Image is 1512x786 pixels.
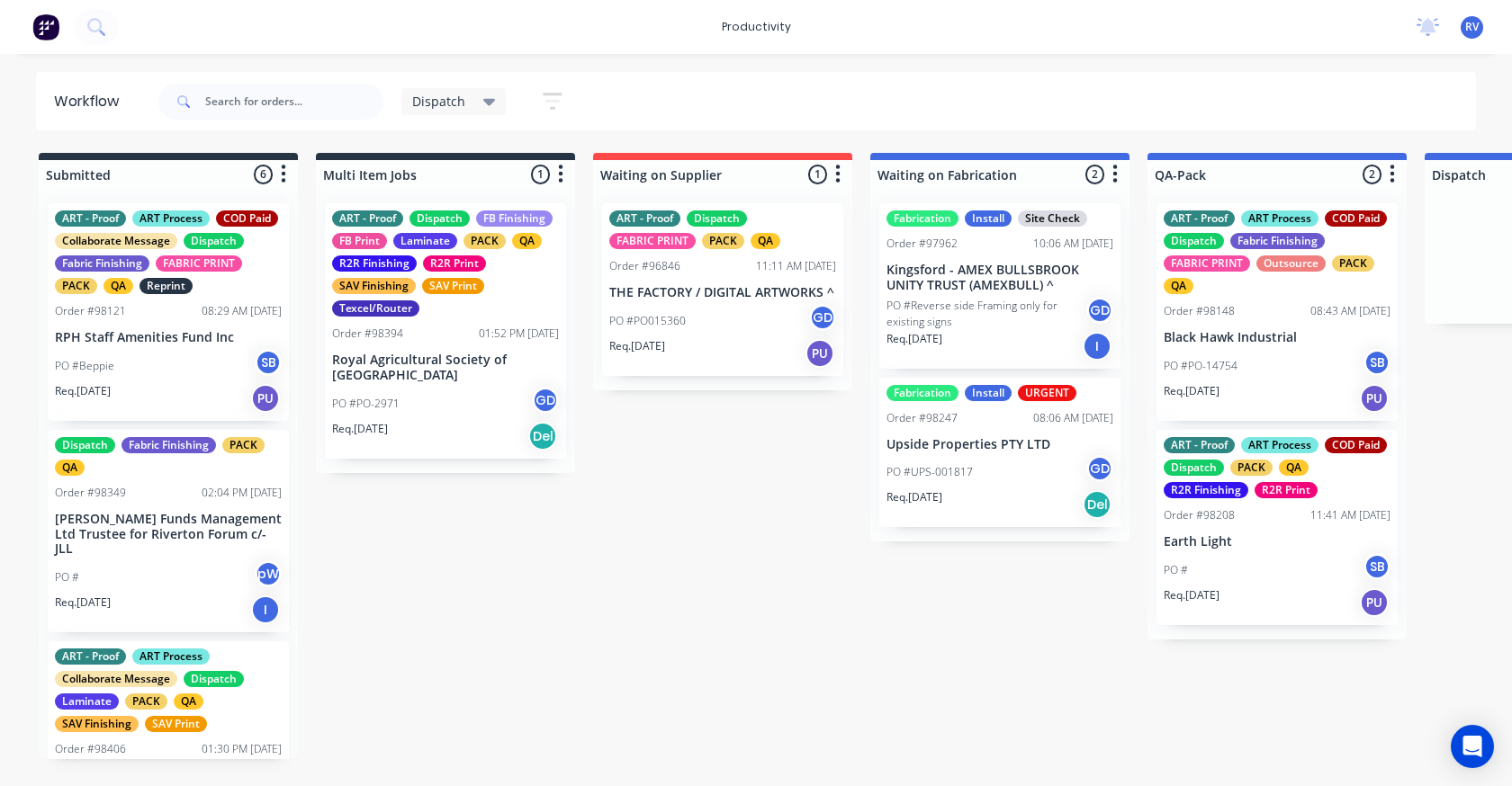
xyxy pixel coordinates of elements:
div: DispatchFabric FinishingPACKQAOrder #9834902:04 PM [DATE][PERSON_NAME] Funds Management Ltd Trust... [48,430,289,632]
div: 08:06 AM [DATE] [1033,410,1113,426]
div: Install [965,210,1012,227]
div: 11:11 AM [DATE] [756,258,836,274]
div: R2R Finishing [1164,482,1248,498]
div: ART - Proof [1164,437,1235,453]
div: Order #98394 [332,326,403,342]
div: ART Process [132,210,210,227]
div: Collaborate Message [55,671,177,687]
span: RV [1465,19,1479,35]
div: Workflow [54,91,128,112]
div: Fabric Finishing [121,437,216,453]
div: productivity [713,13,800,40]
div: I [1083,332,1111,361]
div: Dispatch [184,233,244,249]
div: Del [528,422,557,451]
div: Install [965,385,1012,401]
div: Dispatch [687,210,747,227]
div: GD [809,304,836,331]
p: Kingsford - AMEX BULLSBROOK UNITY TRUST (AMEXBULL) ^ [886,263,1113,293]
div: PACK [702,233,744,249]
div: 10:06 AM [DATE] [1033,236,1113,252]
div: SAV Print [422,278,484,294]
div: FB Print [332,233,387,249]
div: SAV Print [145,716,207,732]
div: QA [55,460,85,476]
div: PU [1360,384,1389,413]
div: QA [512,233,542,249]
div: PACK [463,233,506,249]
span: Dispatch [412,92,465,111]
p: Upside Properties PTY LTD [886,437,1113,452]
div: FABRIC PRINT [609,233,696,249]
div: URGENT [1018,385,1076,401]
div: Dispatch [1164,233,1224,249]
div: QA [103,278,133,294]
p: Req. [DATE] [55,383,111,399]
div: FabricationInstallSite CheckOrder #9796210:06 AM [DATE]Kingsford - AMEX BULLSBROOK UNITY TRUST (A... [879,203,1120,369]
div: Order #98247 [886,410,958,426]
div: pW [255,560,282,587]
img: Factory [32,13,59,40]
p: PO #Beppie [55,358,114,374]
p: RPH Staff Amenities Fund Inc [55,330,282,345]
div: FABRIC PRINT [156,255,242,272]
div: ART - Proof [1164,210,1235,227]
div: SB [1363,553,1390,580]
div: PACK [1332,255,1374,272]
div: SAV Finishing [55,716,139,732]
div: COD Paid [1325,437,1387,453]
div: FabricationInstallURGENTOrder #9824708:06 AM [DATE]Upside Properties PTY LTDPO #UPS-001817GDReq.[... [879,378,1120,528]
div: Dispatch [184,671,244,687]
div: GD [532,387,559,414]
div: ART - Proof [55,648,126,665]
div: Fabric Finishing [55,255,149,272]
p: Req. [DATE] [332,421,388,437]
p: PO #PO015360 [609,313,686,329]
div: I [251,595,280,624]
div: ART - Proof [609,210,680,227]
div: ART - ProofDispatchFB FinishingFB PrintLaminatePACKQAR2R FinishingR2R PrintSAV FinishingSAV Print... [325,203,566,459]
div: ART Process [1241,210,1318,227]
div: Fabrication [886,385,958,401]
div: SB [1363,349,1390,376]
div: Order #98208 [1164,507,1235,523]
p: Royal Agricultural Society of [GEOGRAPHIC_DATA] [332,353,559,383]
div: QA [1279,460,1309,476]
div: PU [1360,588,1389,617]
div: QA [1164,278,1193,294]
div: PACK [125,693,167,710]
p: Req. [DATE] [55,594,111,611]
div: SB [255,349,282,376]
div: PU [805,339,834,368]
div: 01:30 PM [DATE] [202,741,282,757]
div: ART - ProofDispatchFABRIC PRINTPACKQAOrder #9684611:11 AM [DATE]THE FACTORY / DIGITAL ARTWORKS ^P... [602,203,843,376]
div: 08:43 AM [DATE] [1310,303,1390,319]
div: COD Paid [216,210,278,227]
div: Dispatch [1164,460,1224,476]
div: R2R Finishing [332,255,417,272]
p: PO # [55,569,79,585]
div: QA [751,233,780,249]
p: Black Hawk Industrial [1164,330,1390,345]
div: Laminate [393,233,457,249]
div: Fabrication [886,210,958,227]
div: Outsource [1256,255,1326,272]
p: PO #Reverse side Framing only for existing signs [886,298,1086,330]
div: Del [1083,490,1111,519]
div: Order #98349 [55,485,126,501]
div: GD [1086,297,1113,324]
p: PO #UPS-001817 [886,464,973,480]
p: Earth Light [1164,534,1390,549]
div: PACK [55,278,97,294]
p: THE FACTORY / DIGITAL ARTWORKS ^ [609,285,836,300]
div: ART Process [1241,437,1318,453]
div: Order #98148 [1164,303,1235,319]
div: R2R Print [1255,482,1318,498]
div: 11:41 AM [DATE] [1310,507,1390,523]
div: 08:29 AM [DATE] [202,303,282,319]
div: ART - ProofART ProcessCOD PaidDispatchFabric FinishingFABRIC PRINTOutsourcePACKQAOrder #9814808:4... [1156,203,1398,421]
p: Req. [DATE] [886,331,942,347]
div: Order #97962 [886,236,958,252]
div: Laminate [55,693,119,710]
input: Search for orders... [205,84,383,120]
